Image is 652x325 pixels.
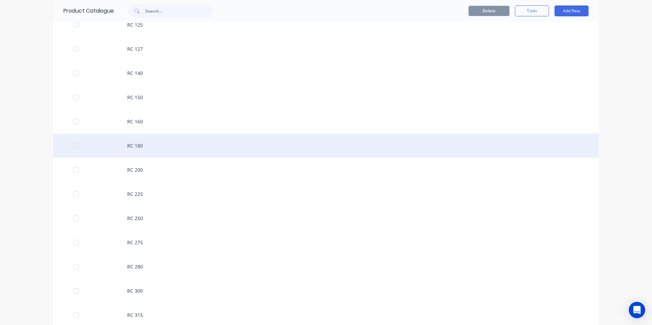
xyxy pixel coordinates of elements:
[53,158,599,182] div: RC 200
[145,4,213,18] input: Search...
[53,182,599,206] div: RC 225
[53,61,599,85] div: RC 140
[53,254,599,279] div: RC 280
[469,6,509,16] button: Delete
[53,13,599,37] div: RC 125
[53,206,599,230] div: RC 250
[53,37,599,61] div: RC 127
[554,5,589,16] button: Add New
[53,109,599,134] div: RC 160
[53,85,599,109] div: RC 150
[53,134,599,158] div: RC 180
[515,5,549,16] button: Tools
[629,302,645,318] div: Open Intercom Messenger
[53,279,599,303] div: RC 300
[53,230,599,254] div: RC 275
